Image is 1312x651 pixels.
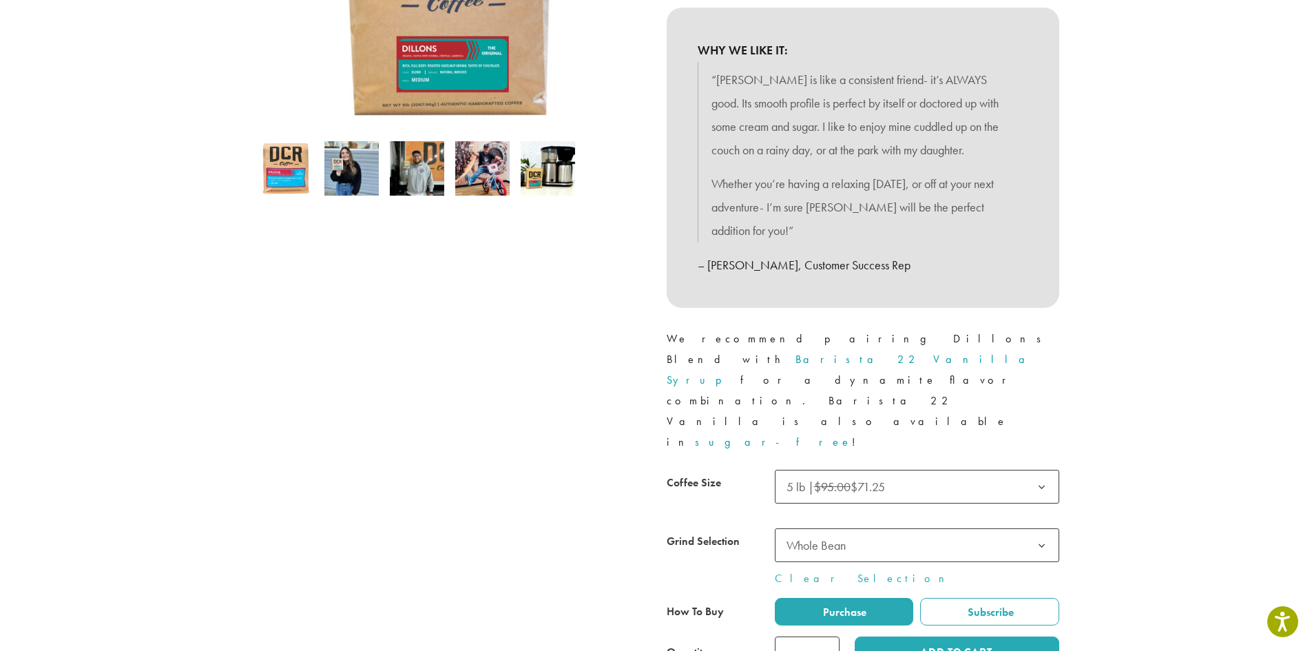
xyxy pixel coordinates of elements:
[667,352,1036,387] a: Barista 22 Vanilla Syrup
[711,68,1014,161] p: “[PERSON_NAME] is like a consistent friend- it’s ALWAYS good. Its smooth profile is perfect by it...
[667,329,1059,453] p: We recommend pairing Dillons Blend with for a dynamite flavor combination. Barista 22 Vanilla is ...
[455,141,510,196] img: David Morris picks Dillons for 2021
[521,141,575,196] img: Dillons - Image 5
[695,435,852,449] a: sugar-free
[259,141,313,196] img: Dillons
[390,141,444,196] img: Dillons - Image 3
[711,172,1014,242] p: Whether you’re having a relaxing [DATE], or off at your next adventure- I’m sure [PERSON_NAME] wi...
[698,254,1028,277] p: – [PERSON_NAME], Customer Success Rep
[698,39,1028,62] b: WHY WE LIKE IT:
[324,141,379,196] img: Dillons - Image 2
